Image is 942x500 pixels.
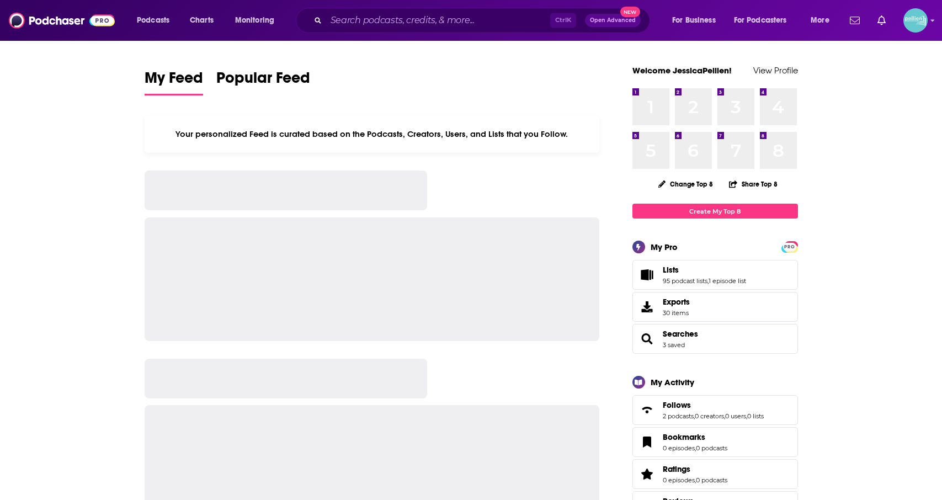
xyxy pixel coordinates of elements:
[652,177,720,191] button: Change Top 8
[695,444,696,452] span: ,
[216,68,310,95] a: Popular Feed
[632,292,798,322] a: Exports
[620,7,640,17] span: New
[9,10,115,31] img: Podchaser - Follow, Share and Rate Podcasts
[903,8,928,33] img: User Profile
[663,444,695,452] a: 0 episodes
[632,459,798,489] span: Ratings
[903,8,928,33] button: Show profile menu
[695,412,724,420] a: 0 creators
[145,115,600,153] div: Your personalized Feed is curated based on the Podcasts, Creators, Users, and Lists that you Follow.
[137,13,169,28] span: Podcasts
[636,331,658,347] a: Searches
[903,8,928,33] span: Logged in as JessicaPellien
[783,242,796,251] a: PRO
[183,12,220,29] a: Charts
[727,12,803,29] button: open menu
[632,204,798,219] a: Create My Top 8
[709,277,746,285] a: 1 episode list
[636,434,658,450] a: Bookmarks
[663,329,698,339] a: Searches
[696,444,727,452] a: 0 podcasts
[216,68,310,94] span: Popular Feed
[326,12,550,29] input: Search podcasts, credits, & more...
[227,12,289,29] button: open menu
[663,432,705,442] span: Bookmarks
[725,412,746,420] a: 0 users
[632,260,798,290] span: Lists
[585,14,641,27] button: Open AdvancedNew
[636,299,658,315] span: Exports
[663,412,694,420] a: 2 podcasts
[632,65,732,76] a: Welcome JessicaPellien!
[636,267,658,283] a: Lists
[190,13,214,28] span: Charts
[663,265,679,275] span: Lists
[145,68,203,95] a: My Feed
[734,13,787,28] span: For Podcasters
[235,13,274,28] span: Monitoring
[306,8,661,33] div: Search podcasts, credits, & more...
[663,476,695,484] a: 0 episodes
[747,412,764,420] a: 0 lists
[636,466,658,482] a: Ratings
[663,265,746,275] a: Lists
[663,297,690,307] span: Exports
[663,464,727,474] a: Ratings
[663,277,707,285] a: 95 podcast lists
[632,324,798,354] span: Searches
[632,427,798,457] span: Bookmarks
[663,464,690,474] span: Ratings
[663,341,685,349] a: 3 saved
[145,68,203,94] span: My Feed
[672,13,716,28] span: For Business
[550,13,576,28] span: Ctrl K
[664,12,730,29] button: open menu
[753,65,798,76] a: View Profile
[695,476,696,484] span: ,
[632,395,798,425] span: Follows
[636,402,658,418] a: Follows
[663,432,727,442] a: Bookmarks
[724,412,725,420] span: ,
[746,412,747,420] span: ,
[663,400,691,410] span: Follows
[129,12,184,29] button: open menu
[694,412,695,420] span: ,
[696,476,727,484] a: 0 podcasts
[803,12,843,29] button: open menu
[845,11,864,30] a: Show notifications dropdown
[590,18,636,23] span: Open Advanced
[651,242,678,252] div: My Pro
[651,377,694,387] div: My Activity
[811,13,829,28] span: More
[663,400,764,410] a: Follows
[707,277,709,285] span: ,
[728,173,778,195] button: Share Top 8
[663,309,690,317] span: 30 items
[873,11,890,30] a: Show notifications dropdown
[783,243,796,251] span: PRO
